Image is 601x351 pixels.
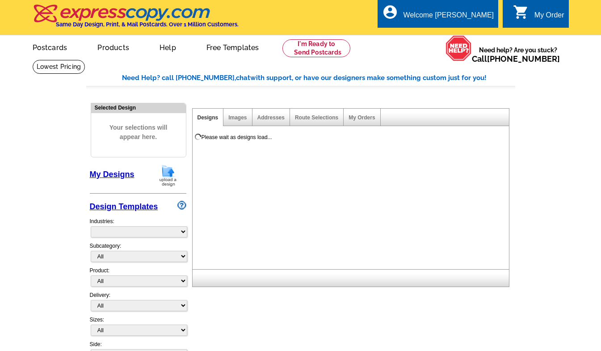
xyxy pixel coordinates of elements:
[202,133,272,141] div: Please wait as designs load...
[194,133,202,140] img: loading...
[192,36,273,57] a: Free Templates
[98,114,179,151] span: Your selections will appear here.
[382,4,398,20] i: account_circle
[145,36,190,57] a: Help
[236,74,250,82] span: chat
[156,164,180,187] img: upload-design
[90,291,186,316] div: Delivery:
[513,10,564,21] a: shopping_cart My Order
[472,54,560,63] span: Call
[122,73,515,83] div: Need Help? call [PHONE_NUMBER], with support, or have our designers make something custom just fo...
[534,11,564,24] div: My Order
[91,103,186,112] div: Selected Design
[18,36,82,57] a: Postcards
[90,213,186,242] div: Industries:
[513,4,529,20] i: shopping_cart
[445,35,472,61] img: help
[90,316,186,340] div: Sizes:
[177,201,186,210] img: design-wizard-help-icon.png
[90,202,158,211] a: Design Templates
[33,11,239,28] a: Same Day Design, Print, & Mail Postcards. Over 1 Million Customers.
[90,242,186,266] div: Subcategory:
[403,11,494,24] div: Welcome [PERSON_NAME]
[198,114,219,121] a: Designs
[295,114,338,121] a: Route Selections
[90,266,186,291] div: Product:
[56,21,239,28] h4: Same Day Design, Print, & Mail Postcards. Over 1 Million Customers.
[349,114,375,121] a: My Orders
[228,114,247,121] a: Images
[472,46,564,63] span: Need help? Are you stuck?
[257,114,285,121] a: Addresses
[90,170,134,179] a: My Designs
[83,36,143,57] a: Products
[487,54,560,63] a: [PHONE_NUMBER]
